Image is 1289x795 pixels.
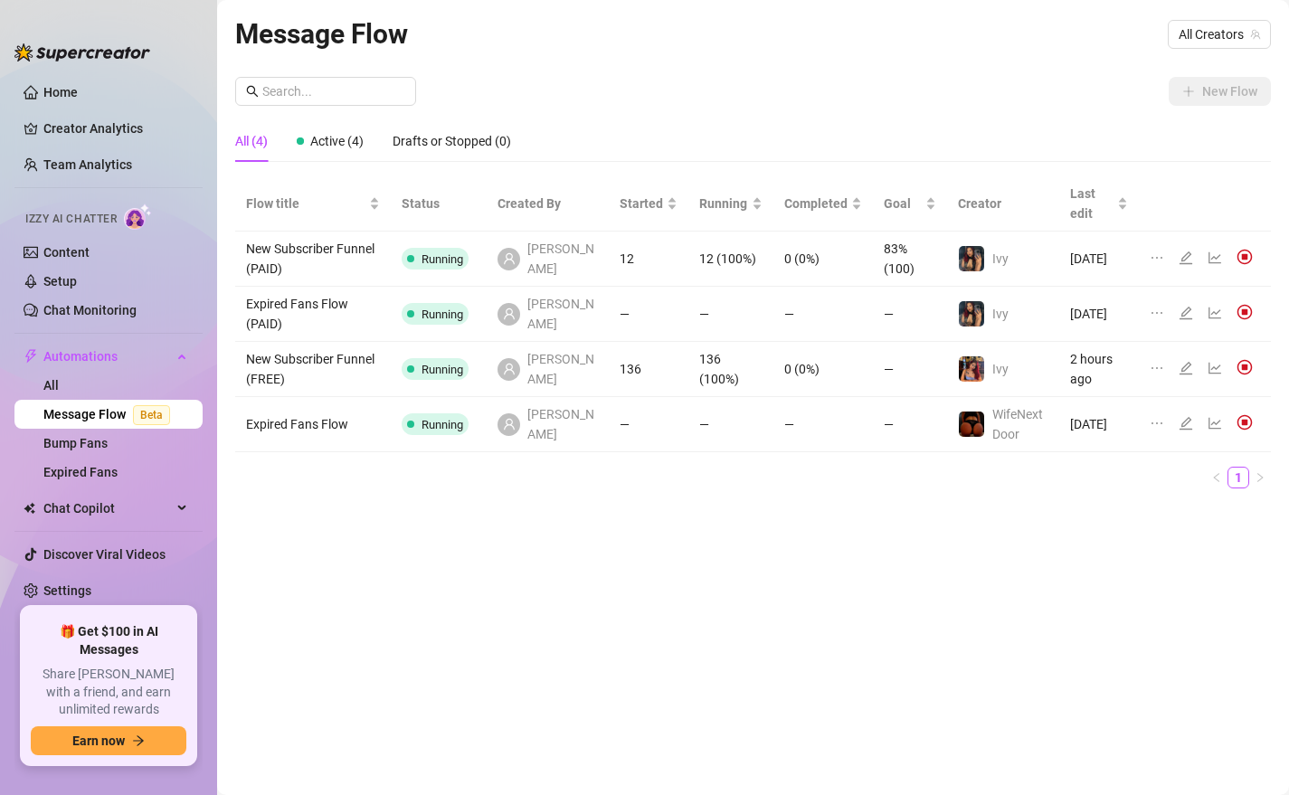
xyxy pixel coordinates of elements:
[43,245,90,260] a: Content
[43,157,132,172] a: Team Analytics
[1059,397,1139,452] td: [DATE]
[31,666,186,719] span: Share [PERSON_NAME] with a friend, and earn unlimited rewards
[992,362,1009,376] span: Ivy
[609,287,688,342] td: —
[773,342,873,397] td: 0 (0%)
[43,114,188,143] a: Creator Analytics
[688,397,773,452] td: —
[609,176,688,232] th: Started
[43,407,177,421] a: Message FlowBeta
[235,131,268,151] div: All (4)
[1059,342,1139,397] td: 2 hours ago
[25,211,117,228] span: Izzy AI Chatter
[699,194,748,213] span: Running
[1255,472,1265,483] span: right
[527,404,598,444] span: [PERSON_NAME]
[31,623,186,658] span: 🎁 Get $100 in AI Messages
[773,232,873,287] td: 0 (0%)
[1211,472,1222,483] span: left
[992,307,1009,321] span: Ivy
[422,308,463,321] span: Running
[235,13,408,55] article: Message Flow
[1059,176,1139,232] th: Last edit
[246,85,259,98] span: search
[1227,467,1249,488] li: 1
[43,465,118,479] a: Expired Fans
[43,342,172,371] span: Automations
[527,294,598,334] span: [PERSON_NAME]
[43,494,172,523] span: Chat Copilot
[527,239,598,279] span: [PERSON_NAME]
[947,176,1059,232] th: Creator
[1179,306,1193,320] span: edit
[1208,361,1222,375] span: line-chart
[246,194,365,213] span: Flow title
[873,342,946,397] td: —
[873,397,946,452] td: —
[1237,249,1253,265] img: svg%3e
[1237,414,1253,431] img: svg%3e
[1179,251,1193,265] span: edit
[1227,733,1271,777] iframe: Intercom live chat
[884,194,921,213] span: Goal
[1150,306,1164,320] span: ellipsis
[503,418,516,431] span: user
[132,734,145,747] span: arrow-right
[393,131,511,151] div: Drafts or Stopped (0)
[235,342,391,397] td: New Subscriber Funnel (FREE)
[14,43,150,62] img: logo-BBDzfeDw.svg
[1150,361,1164,375] span: ellipsis
[959,246,984,271] img: Ivy
[959,412,984,437] img: WifeNextDoor
[873,287,946,342] td: —
[620,194,663,213] span: Started
[873,176,946,232] th: Goal
[43,436,108,450] a: Bump Fans
[1059,287,1139,342] td: [DATE]
[1250,29,1261,40] span: team
[1228,468,1248,487] a: 1
[1206,467,1227,488] button: left
[1150,416,1164,431] span: ellipsis
[688,232,773,287] td: 12 (100%)
[1179,361,1193,375] span: edit
[873,232,946,287] td: 83% (100)
[43,547,166,562] a: Discover Viral Videos
[992,251,1009,266] span: Ivy
[688,342,773,397] td: 136 (100%)
[235,232,391,287] td: New Subscriber Funnel (PAID)
[1237,359,1253,375] img: svg%3e
[959,356,984,382] img: Ivy
[124,203,152,230] img: AI Chatter
[688,176,773,232] th: Running
[391,176,487,232] th: Status
[43,85,78,99] a: Home
[1059,232,1139,287] td: [DATE]
[235,287,391,342] td: Expired Fans Flow (PAID)
[422,363,463,376] span: Running
[1150,251,1164,265] span: ellipsis
[992,407,1043,441] span: WifeNextDoor
[1208,416,1222,431] span: line-chart
[72,733,125,748] span: Earn now
[262,81,405,101] input: Search...
[503,252,516,265] span: user
[609,232,688,287] td: 12
[1179,416,1193,431] span: edit
[31,726,186,755] button: Earn nowarrow-right
[688,287,773,342] td: —
[43,303,137,317] a: Chat Monitoring
[1249,467,1271,488] li: Next Page
[43,274,77,289] a: Setup
[773,176,873,232] th: Completed
[1237,304,1253,320] img: svg%3e
[527,349,598,389] span: [PERSON_NAME]
[422,418,463,431] span: Running
[24,349,38,364] span: thunderbolt
[784,194,848,213] span: Completed
[773,397,873,452] td: —
[1249,467,1271,488] button: right
[1208,251,1222,265] span: line-chart
[310,134,364,148] span: Active (4)
[24,502,35,515] img: Chat Copilot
